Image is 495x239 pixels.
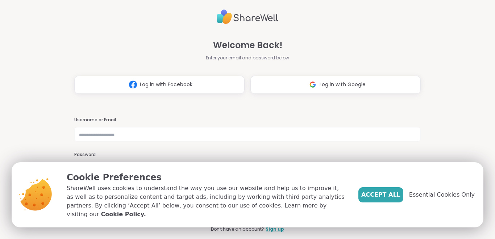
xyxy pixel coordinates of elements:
p: ShareWell uses cookies to understand the way you use our website and help us to improve it, as we... [67,184,347,219]
span: Essential Cookies Only [409,190,475,199]
p: Cookie Preferences [67,171,347,184]
span: Enter your email and password below [206,55,289,61]
img: ShareWell Logomark [306,78,320,91]
img: ShareWell Logomark [126,78,140,91]
span: Don't have an account? [211,226,264,232]
h3: Password [74,152,421,158]
span: Accept All [361,190,400,199]
img: ShareWell Logo [217,7,278,27]
button: Accept All [358,187,403,202]
a: Cookie Policy. [101,210,146,219]
span: Welcome Back! [213,39,282,52]
span: Log in with Facebook [140,81,192,88]
button: Log in with Google [250,76,421,94]
span: Log in with Google [320,81,366,88]
h3: Username or Email [74,117,421,123]
a: Sign up [266,226,284,232]
button: Log in with Facebook [74,76,245,94]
